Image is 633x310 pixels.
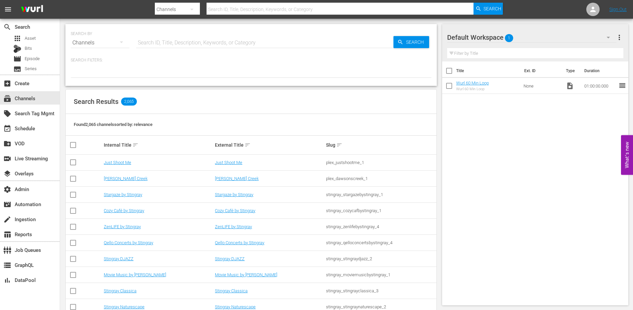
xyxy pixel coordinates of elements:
span: Reports [3,230,11,239]
a: Sign Out [609,7,627,12]
a: Qello Concerts by Stingray [104,240,153,245]
a: [PERSON_NAME] Creek [104,176,147,181]
a: ZenLIFE by Stingray [104,224,141,229]
td: 01:00:00.000 [582,78,618,94]
a: Stargaze by Stingray [215,192,253,197]
span: menu [4,5,12,13]
span: Admin [3,185,11,193]
span: 1 [505,31,513,45]
button: Search [473,3,503,15]
div: plex_dawsonscreek_1 [326,176,435,181]
a: Stargaze by Stingray [104,192,142,197]
button: more_vert [615,29,623,45]
div: stingray_stingraynaturescape_2 [326,304,435,309]
a: Cozy Café by Stingray [104,208,144,213]
span: Live Streaming [3,155,11,163]
div: Default Workspace [447,28,617,47]
a: Stingray Classica [215,288,248,293]
span: sort [336,142,342,148]
div: External Title [215,141,324,149]
a: Stingray DJAZZ [104,256,133,261]
a: Stingray DJAZZ [215,256,245,261]
span: Search [484,3,501,15]
th: Duration [580,61,620,80]
div: plex_justshootme_1 [326,160,435,165]
span: Search Tag Mgmt [3,110,11,118]
div: Internal Title [104,141,213,149]
span: Episode [13,55,21,63]
td: None [521,78,563,94]
button: Search [393,36,429,48]
span: Bits [25,45,32,52]
a: Just Shoot Me [104,160,131,165]
span: Ingestion [3,215,11,223]
p: Search Filters: [71,57,431,63]
span: DataPool [3,276,11,284]
span: Search Results [74,98,118,106]
div: stingray_stargazebystingray_1 [326,192,435,197]
span: Job Queues [3,246,11,254]
th: Title [456,61,520,80]
span: Create [3,80,11,88]
span: 2,065 [121,98,137,106]
a: Movie Music by [PERSON_NAME] [215,272,277,277]
span: more_vert [615,33,623,41]
span: sort [245,142,251,148]
span: Automation [3,200,11,208]
div: Channels [71,33,129,52]
span: Found 2,065 channels sorted by: relevance [74,122,152,127]
img: ans4CAIJ8jUAAAAAAAAAAAAAAAAAAAAAAAAgQb4GAAAAAAAAAAAAAAAAAAAAAAAAJMjXAAAAAAAAAAAAAAAAAAAAAAAAgAT5G... [16,2,48,17]
a: Wurl 60 Min Loop [456,81,489,86]
div: Bits [13,45,21,53]
a: Stingray Classica [104,288,136,293]
div: stingray_zenlifebystingray_4 [326,224,435,229]
span: VOD [3,140,11,148]
span: Search [403,36,429,48]
a: Stingray Naturescape [215,304,256,309]
div: stingray_stingraydjazz_2 [326,256,435,261]
a: Movie Music by [PERSON_NAME] [104,272,166,277]
th: Type [562,61,580,80]
a: [PERSON_NAME] Creek [215,176,259,181]
span: Channels [3,95,11,103]
span: Episode [25,55,40,62]
span: Video [566,82,574,90]
a: ZenLIFE by Stingray [215,224,252,229]
span: Search [3,23,11,31]
span: Schedule [3,125,11,133]
div: Wurl 60 Min Loop [456,87,489,91]
span: Asset [25,35,36,42]
div: Slug [326,141,435,149]
div: stingray_qelloconcertsbystingray_4 [326,240,435,245]
div: stingray_stingrayclassica_3 [326,288,435,293]
span: reorder [618,82,626,90]
button: Open Feedback Widget [621,135,633,175]
a: Qello Concerts by Stingray [215,240,264,245]
span: Series [25,65,37,72]
span: Series [13,65,21,73]
a: Stingray Naturescape [104,304,144,309]
div: stingray_cozycafbystingray_1 [326,208,435,213]
a: Just Shoot Me [215,160,242,165]
span: Asset [13,34,21,42]
a: Cozy Café by Stingray [215,208,255,213]
span: GraphQL [3,261,11,269]
th: Ext. ID [520,61,562,80]
span: sort [132,142,138,148]
span: Overlays [3,170,11,178]
div: stingray_moviemusicbystingray_1 [326,272,435,277]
